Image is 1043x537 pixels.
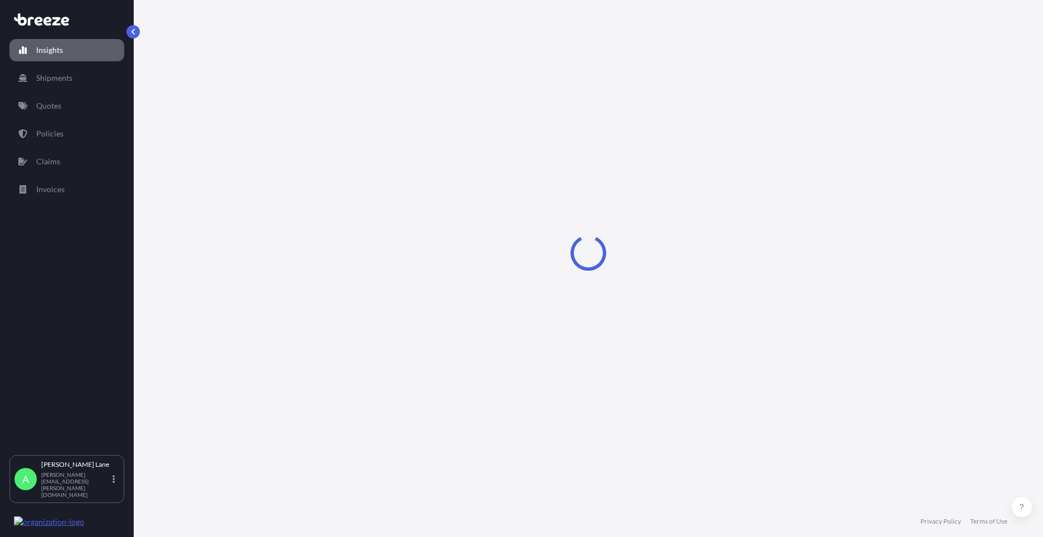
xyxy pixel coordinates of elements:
a: Invoices [9,178,124,201]
span: A [22,473,29,485]
a: Privacy Policy [920,517,961,526]
a: Policies [9,123,124,145]
a: Claims [9,150,124,173]
p: Invoices [36,184,65,195]
p: Policies [36,128,64,139]
p: Insights [36,45,63,56]
a: Insights [9,39,124,61]
a: Terms of Use [970,517,1007,526]
p: [PERSON_NAME] Lane [41,460,110,469]
p: Shipments [36,72,72,84]
img: organization-logo [14,516,84,528]
p: Claims [36,156,60,167]
p: Quotes [36,100,61,111]
a: Quotes [9,95,124,117]
p: [PERSON_NAME][EMAIL_ADDRESS][PERSON_NAME][DOMAIN_NAME] [41,471,110,498]
a: Shipments [9,67,124,89]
